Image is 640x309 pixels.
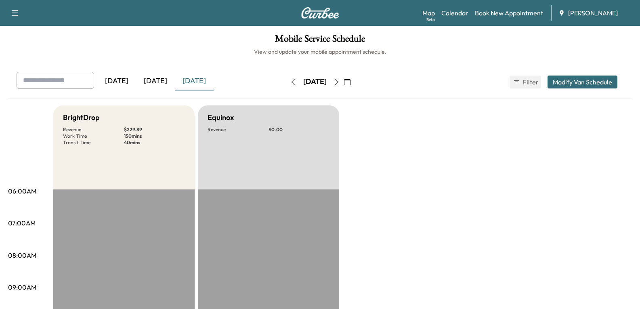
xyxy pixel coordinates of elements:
p: 08:00AM [8,250,36,260]
div: [DATE] [175,72,214,90]
a: MapBeta [422,8,435,18]
p: Revenue [208,126,269,133]
p: 06:00AM [8,186,36,196]
h5: Equinox [208,112,234,123]
h5: BrightDrop [63,112,100,123]
a: Book New Appointment [475,8,543,18]
h6: View and update your mobile appointment schedule. [8,48,632,56]
p: 09:00AM [8,282,36,292]
p: Transit Time [63,139,124,146]
button: Modify Van Schedule [548,76,617,88]
p: 40 mins [124,139,185,146]
button: Filter [510,76,541,88]
p: $ 0.00 [269,126,329,133]
div: Beta [426,17,435,23]
span: Filter [523,77,537,87]
p: 150 mins [124,133,185,139]
p: Work Time [63,133,124,139]
div: [DATE] [136,72,175,90]
p: 07:00AM [8,218,36,228]
div: [DATE] [303,77,327,87]
div: [DATE] [97,72,136,90]
p: $ 229.89 [124,126,185,133]
span: [PERSON_NAME] [568,8,618,18]
h1: Mobile Service Schedule [8,34,632,48]
img: Curbee Logo [301,7,340,19]
a: Calendar [441,8,468,18]
p: Revenue [63,126,124,133]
